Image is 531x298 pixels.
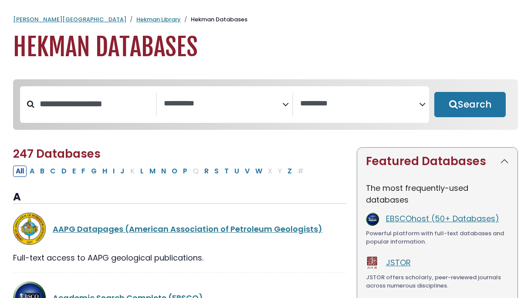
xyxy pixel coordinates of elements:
[386,257,411,268] a: JSTOR
[253,166,265,177] button: Filter Results W
[386,213,499,224] a: EBSCOhost (50+ Databases)
[13,15,518,24] nav: breadcrumb
[79,166,88,177] button: Filter Results F
[13,165,307,176] div: Alpha-list to filter by first letter of database name
[37,166,47,177] button: Filter Results B
[136,15,181,24] a: Hekman Library
[70,166,78,177] button: Filter Results E
[169,166,180,177] button: Filter Results O
[100,166,110,177] button: Filter Results H
[13,15,126,24] a: [PERSON_NAME][GEOGRAPHIC_DATA]
[366,182,509,206] p: The most frequently-used databases
[242,166,252,177] button: Filter Results V
[34,97,156,111] input: Search database by title or keyword
[434,92,506,117] button: Submit for Search Results
[300,99,419,108] textarea: Search
[202,166,211,177] button: Filter Results R
[13,252,346,264] div: Full-text access to AAPG geological publications.
[159,166,169,177] button: Filter Results N
[13,191,346,204] h3: A
[118,166,127,177] button: Filter Results J
[13,166,27,177] button: All
[366,273,509,290] div: JSTOR offers scholarly, peer-reviewed journals across numerous disciplines.
[181,15,247,24] li: Hekman Databases
[357,148,517,175] button: Featured Databases
[285,166,294,177] button: Filter Results Z
[180,166,190,177] button: Filter Results P
[27,166,37,177] button: Filter Results A
[110,166,117,177] button: Filter Results I
[164,99,283,108] textarea: Search
[13,33,518,62] h1: Hekman Databases
[59,166,69,177] button: Filter Results D
[147,166,158,177] button: Filter Results M
[88,166,99,177] button: Filter Results G
[13,79,518,130] nav: Search filters
[13,146,101,162] span: 247 Databases
[53,223,322,234] a: AAPG Datapages (American Association of Petroleum Geologists)
[212,166,221,177] button: Filter Results S
[232,166,242,177] button: Filter Results U
[366,229,509,246] div: Powerful platform with full-text databases and popular information.
[47,166,58,177] button: Filter Results C
[138,166,146,177] button: Filter Results L
[222,166,231,177] button: Filter Results T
